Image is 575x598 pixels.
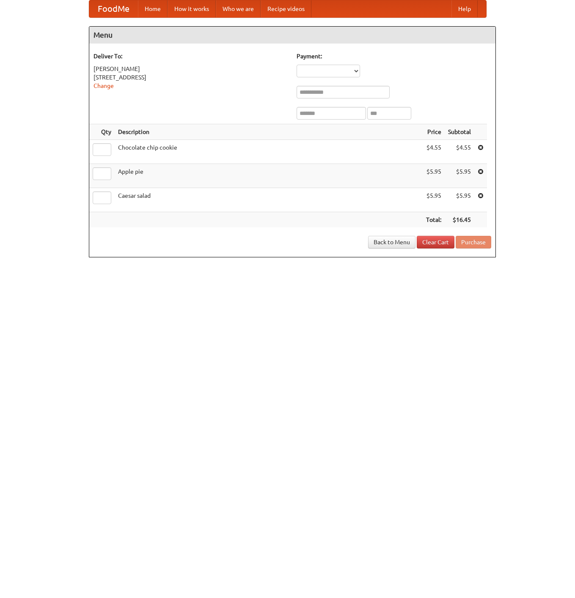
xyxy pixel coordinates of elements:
[115,124,423,140] th: Description
[423,188,445,212] td: $5.95
[115,164,423,188] td: Apple pie
[445,164,474,188] td: $5.95
[445,140,474,164] td: $4.55
[417,236,454,248] a: Clear Cart
[445,124,474,140] th: Subtotal
[216,0,261,17] a: Who we are
[168,0,216,17] a: How it works
[423,212,445,228] th: Total:
[115,188,423,212] td: Caesar salad
[445,188,474,212] td: $5.95
[89,27,495,44] h4: Menu
[94,82,114,89] a: Change
[261,0,311,17] a: Recipe videos
[115,140,423,164] td: Chocolate chip cookie
[94,65,288,73] div: [PERSON_NAME]
[445,212,474,228] th: $16.45
[89,124,115,140] th: Qty
[94,52,288,60] h5: Deliver To:
[423,164,445,188] td: $5.95
[297,52,491,60] h5: Payment:
[94,73,288,82] div: [STREET_ADDRESS]
[89,0,138,17] a: FoodMe
[451,0,478,17] a: Help
[423,140,445,164] td: $4.55
[456,236,491,248] button: Purchase
[138,0,168,17] a: Home
[423,124,445,140] th: Price
[368,236,415,248] a: Back to Menu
